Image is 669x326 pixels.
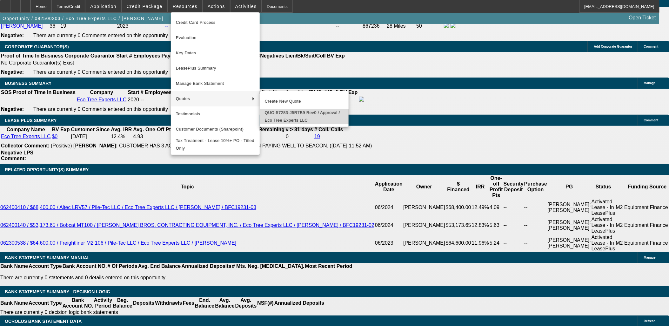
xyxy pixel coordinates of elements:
[176,34,255,42] span: Evaluation
[176,137,255,152] span: Tax Treatment - Lease 10%+ PO - Titled Only
[176,95,247,103] span: Quotes
[176,126,255,133] span: Customer Documents (Sharepoint)
[176,65,255,72] span: LeasePlus Summary
[176,80,255,87] span: Manage Bank Statement
[176,49,255,57] span: Key Dates
[265,109,344,124] span: QUO-57283-J5R7B9 Rev0 / Approval / Eco Tree Experts LLC
[176,110,255,118] span: Testimonials
[176,19,255,26] span: Credit Card Process
[265,98,344,105] span: Create New Quote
